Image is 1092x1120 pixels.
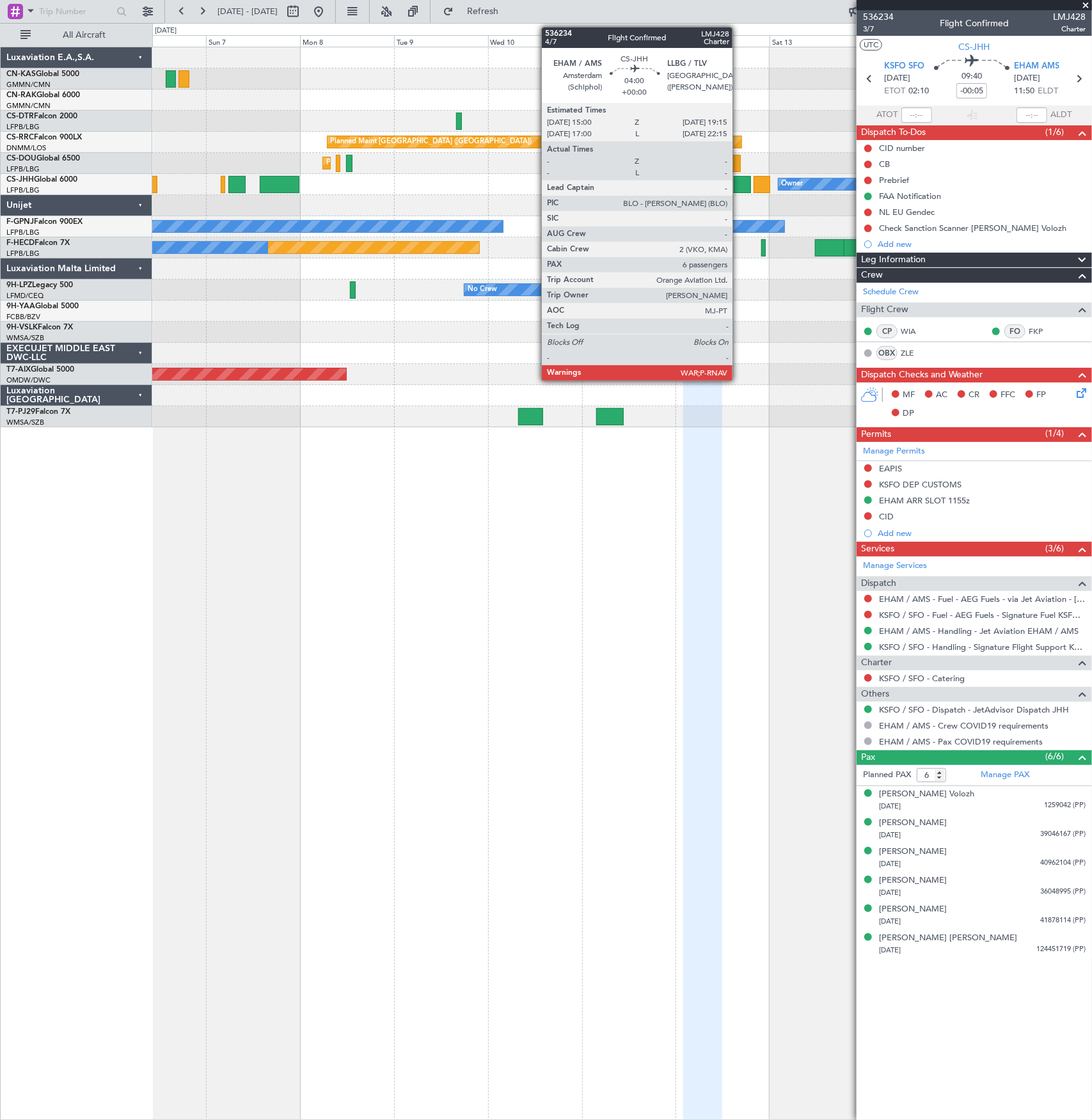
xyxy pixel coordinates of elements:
[863,286,919,299] a: Schedule Crew
[488,35,582,47] div: Wed 10
[879,830,901,840] span: [DATE]
[861,268,883,283] span: Crew
[879,859,901,869] span: [DATE]
[879,642,1086,652] a: KSFO / SFO - Handling - Signature Flight Support KSFO / SFO
[6,70,79,78] a: CN-KASGlobal 5000
[6,324,73,331] a: 9H-VSLKFalcon 7X
[876,324,898,338] div: CP
[879,594,1086,604] a: EHAM / AMS - Fuel - AEG Fuels - via Jet Aviation - [GEOGRAPHIC_DATA] / AMS
[879,817,947,830] div: [PERSON_NAME]
[6,143,46,153] a: DNMM/LOS
[860,39,882,51] button: UTC
[6,239,70,247] a: F-HECDFalcon 7X
[903,389,915,402] span: MF
[1046,125,1064,139] span: (1/6)
[6,185,40,195] a: LFPB/LBG
[647,217,677,236] div: No Crew
[6,366,74,374] a: T7-AIXGlobal 5000
[861,576,896,591] span: Dispatch
[901,107,932,123] input: --:--
[6,281,73,289] a: 9H-LPZLegacy 500
[961,70,982,83] span: 09:40
[901,326,930,337] a: WIA
[861,303,908,317] span: Flight Crew
[879,801,901,811] span: [DATE]
[879,610,1086,620] a: KSFO / SFO - Fuel - AEG Fuels - Signature Fuel KSFO / SFO
[6,176,34,184] span: CS-JHH
[879,917,901,926] span: [DATE]
[1004,324,1025,338] div: FO
[879,626,1079,636] a: EHAM / AMS - Handling - Jet Aviation EHAM / AMS
[861,427,891,442] span: Permits
[879,846,947,858] div: [PERSON_NAME]
[879,874,947,887] div: [PERSON_NAME]
[331,132,532,152] div: Planned Maint [GEOGRAPHIC_DATA] ([GEOGRAPHIC_DATA])
[6,134,82,141] a: CS-RRCFalcon 900LX
[437,1,514,22] button: Refresh
[33,31,135,40] span: All Aircraft
[155,26,177,36] div: [DATE]
[218,6,278,17] span: [DATE] - [DATE]
[582,35,676,47] div: Thu 11
[782,175,803,194] div: Owner
[6,113,77,120] a: CS-DTRFalcon 2000
[6,122,40,132] a: LFPB/LBG
[6,375,51,385] a: OMDW/DWC
[6,303,35,310] span: 9H-YAA
[326,154,528,173] div: Planned Maint [GEOGRAPHIC_DATA] ([GEOGRAPHIC_DATA])
[6,366,31,374] span: T7-AIX
[878,528,1086,539] div: Add new
[861,253,926,267] span: Leg Information
[879,223,1066,233] div: Check Sanction Scanner [PERSON_NAME] Volozh
[6,324,38,331] span: 9H-VSLK
[861,125,926,140] span: Dispatch To-Dos
[1040,858,1086,869] span: 40962104 (PP)
[959,40,990,54] span: CS-JHH
[861,542,894,556] span: Services
[1014,72,1040,85] span: [DATE]
[1040,887,1086,897] span: 36048995 (PP)
[863,24,894,35] span: 3/7
[6,70,36,78] span: CN-KAS
[879,888,901,897] span: [DATE]
[879,175,909,185] div: Prebrief
[940,17,1009,31] div: Flight Confirmed
[6,218,34,226] span: F-GPNJ
[879,945,901,955] span: [DATE]
[1038,85,1058,98] span: ELDT
[885,60,925,73] span: KSFO SFO
[879,191,941,201] div: FAA Notification
[6,101,51,111] a: GMMN/CMN
[981,769,1029,782] a: Manage PAX
[1001,389,1015,402] span: FFC
[6,239,35,247] span: F-HECD
[1050,109,1072,122] span: ALDT
[394,35,488,47] div: Tue 9
[863,769,911,782] label: Planned PAX
[901,347,930,359] a: ZLE
[1046,542,1064,555] span: (3/6)
[863,445,925,458] a: Manage Permits
[879,463,902,474] div: EAPIS
[879,479,961,490] div: KSFO DEP CUSTOMS
[1053,10,1086,24] span: LMJ428
[6,408,35,416] span: T7-PJ29
[14,25,139,45] button: All Aircraft
[861,750,875,765] span: Pax
[879,788,974,801] div: [PERSON_NAME] Volozh
[879,143,925,154] div: CID number
[1046,750,1064,763] span: (6/6)
[6,291,44,301] a: LFMD/CEQ
[6,91,36,99] span: CN-RAK
[6,249,40,258] a: LFPB/LBG
[861,368,983,383] span: Dispatch Checks and Weather
[879,932,1017,945] div: [PERSON_NAME] [PERSON_NAME]
[1014,60,1059,73] span: EHAM AMS
[1044,800,1086,811] span: 1259042 (PP)
[6,281,32,289] span: 9H-LPZ
[6,228,40,237] a: LFPB/LBG
[6,333,44,343] a: WMSA/SZB
[879,704,1069,715] a: KSFO / SFO - Dispatch - JetAdvisor Dispatch JHH
[885,85,906,98] span: ETOT
[206,35,300,47] div: Sun 7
